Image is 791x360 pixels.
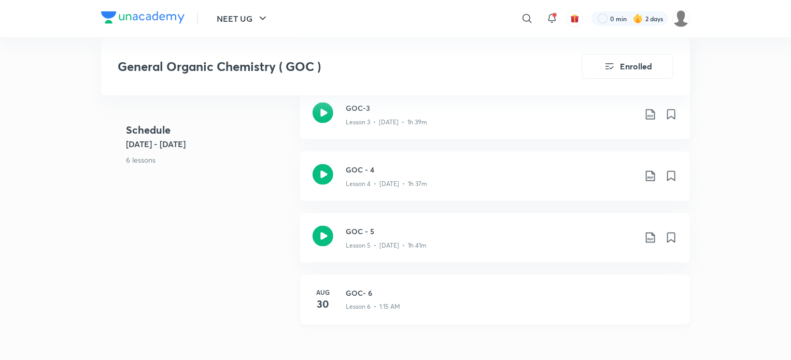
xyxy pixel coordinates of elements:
h3: GOC - 4 [346,164,636,175]
h6: Aug [313,287,333,297]
h4: 30 [313,297,333,312]
h3: GOC- 6 [346,287,677,298]
img: Sumaiyah Hyder [672,10,690,27]
p: Lesson 6 • 1:15 AM [346,303,400,312]
img: Company Logo [101,11,185,24]
a: Aug30GOC- 6Lesson 6 • 1:15 AM [300,275,690,337]
h3: GOC - 5 [346,226,636,237]
p: Lesson 3 • [DATE] • 1h 39m [346,118,427,127]
button: NEET UG [210,8,275,29]
a: GOC - 4Lesson 4 • [DATE] • 1h 37m [300,152,690,213]
h4: Schedule [126,122,292,137]
a: GOC-3Lesson 3 • [DATE] • 1h 39m [300,90,690,152]
h3: GOC-3 [346,103,636,113]
img: streak [633,13,643,24]
button: avatar [567,10,583,27]
p: Lesson 5 • [DATE] • 1h 41m [346,241,427,250]
a: GOC - 5Lesson 5 • [DATE] • 1h 41m [300,213,690,275]
a: Company Logo [101,11,185,26]
img: avatar [570,14,580,23]
p: Lesson 4 • [DATE] • 1h 37m [346,179,427,189]
button: Enrolled [582,54,673,79]
p: 6 lessons [126,154,292,165]
h3: General Organic Chemistry ( GOC ) [118,59,524,74]
h5: [DATE] - [DATE] [126,137,292,150]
